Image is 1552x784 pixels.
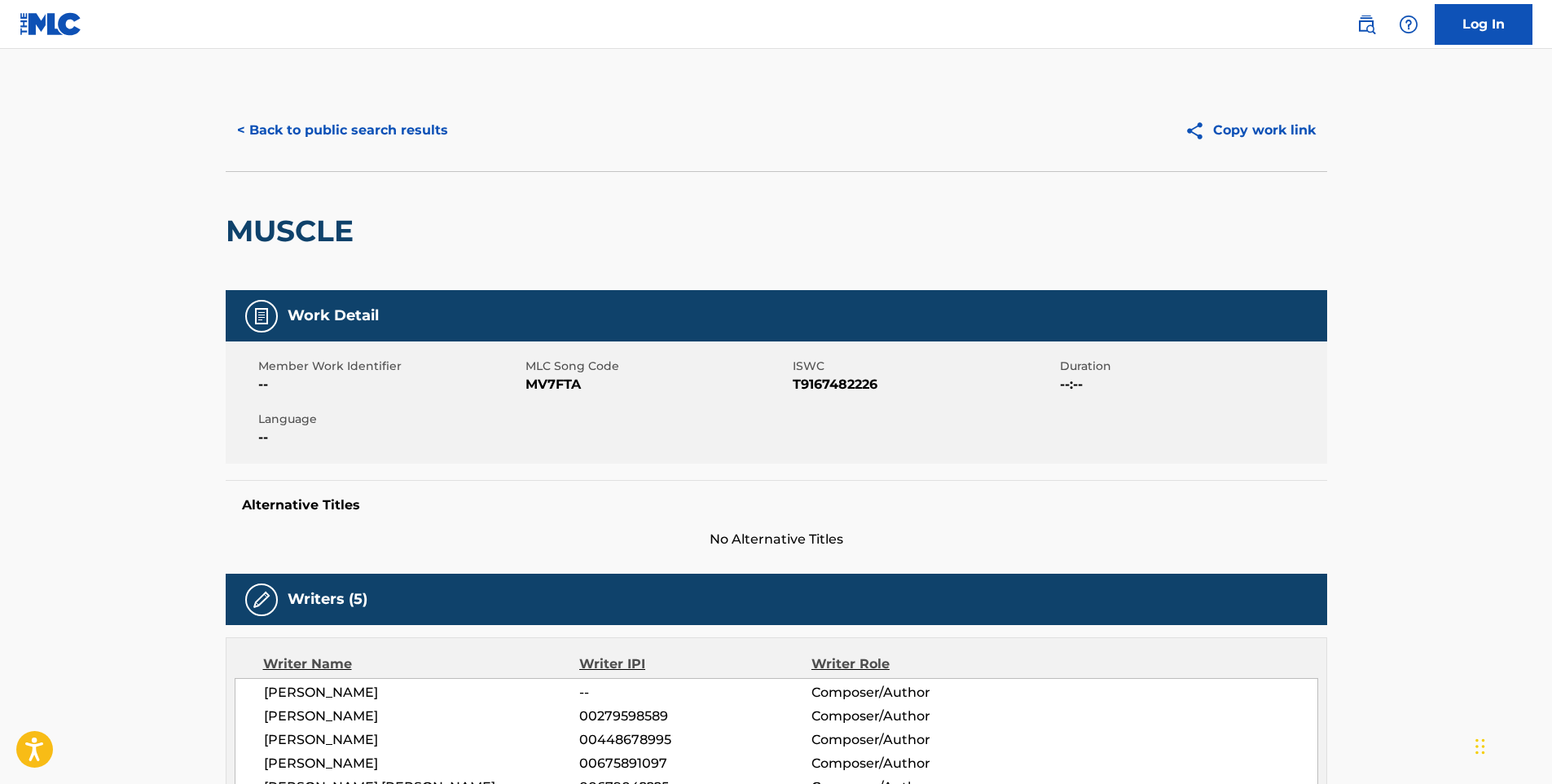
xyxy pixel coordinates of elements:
div: Help [1392,8,1425,41]
span: -- [258,375,521,394]
span: [PERSON_NAME] [264,683,580,703]
img: Writers [252,590,271,610]
span: Composer/Author [811,730,1022,750]
div: Writer Role [811,654,1022,674]
iframe: Chat Widget [1471,706,1552,784]
span: Composer/Author [811,754,1022,773]
img: help [1399,15,1418,34]
span: MLC Song Code [525,358,789,375]
span: Composer/Author [811,683,1022,703]
span: [PERSON_NAME] [264,707,580,726]
span: -- [258,428,521,447]
span: Member Work Identifier [258,358,521,375]
h5: Work Detail [288,306,379,325]
img: search [1356,15,1376,34]
a: Log In [1435,4,1532,45]
h2: MUSCLE [226,213,362,249]
span: T9167482226 [793,375,1056,394]
span: MV7FTA [525,375,789,394]
h5: Writers (5) [288,590,367,609]
img: MLC Logo [20,12,82,36]
img: Copy work link [1185,121,1213,141]
span: Duration [1060,358,1323,375]
span: 00448678995 [579,730,811,750]
span: [PERSON_NAME] [264,754,580,773]
span: [PERSON_NAME] [264,730,580,750]
span: No Alternative Titles [226,530,1327,549]
a: Public Search [1350,8,1383,41]
h5: Alternative Titles [242,497,1311,513]
button: Copy work link [1173,110,1327,151]
div: Drag [1475,722,1485,771]
span: 00279598589 [579,707,811,726]
span: -- [579,683,811,703]
button: < Back to public search results [226,110,459,151]
img: Work Detail [252,306,271,326]
span: --:-- [1060,375,1323,394]
span: Composer/Author [811,707,1022,726]
span: ISWC [793,358,1056,375]
div: Writer IPI [579,654,811,674]
span: 00675891097 [579,754,811,773]
span: Language [258,411,521,428]
div: Writer Name [263,654,580,674]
